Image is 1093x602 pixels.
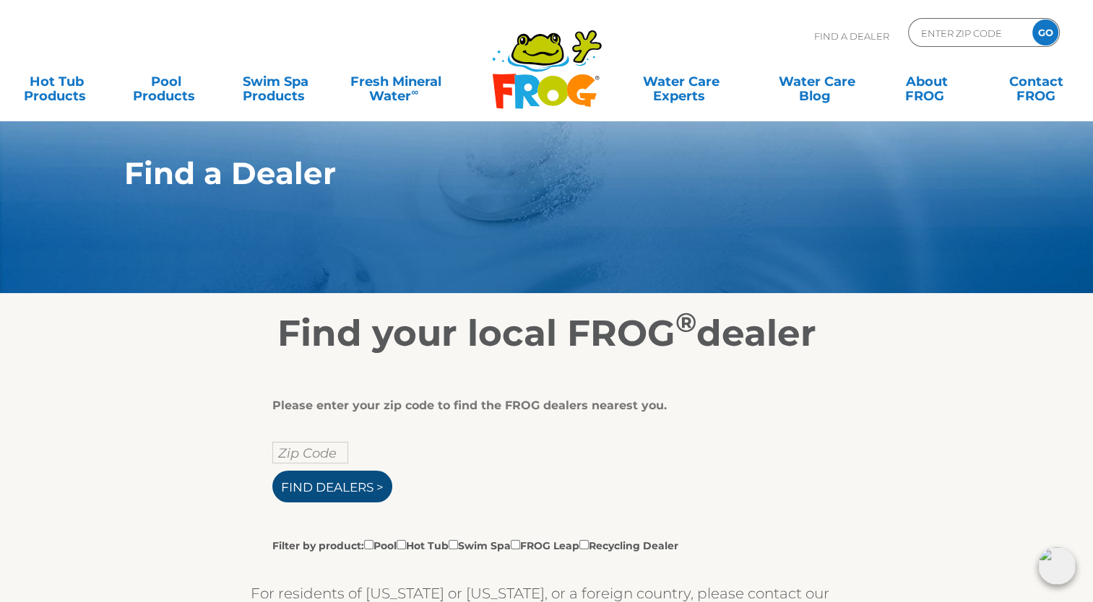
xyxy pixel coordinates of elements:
a: PoolProducts [124,67,209,96]
input: GO [1032,19,1058,45]
a: ContactFROG [993,67,1079,96]
input: Filter by product:PoolHot TubSwim SpaFROG LeapRecycling Dealer [579,540,589,549]
input: Find Dealers > [272,471,392,502]
a: Water CareExperts [612,67,750,96]
input: Filter by product:PoolHot TubSwim SpaFROG LeapRecycling Dealer [511,540,520,549]
a: Swim SpaProducts [233,67,319,96]
h1: Find a Dealer [124,156,902,191]
input: Filter by product:PoolHot TubSwim SpaFROG LeapRecycling Dealer [397,540,406,549]
input: Zip Code Form [920,22,1017,43]
a: Fresh MineralWater∞ [343,67,449,96]
h2: Find your local FROG dealer [103,312,991,355]
input: Filter by product:PoolHot TubSwim SpaFROG LeapRecycling Dealer [449,540,458,549]
a: Hot TubProducts [14,67,100,96]
p: Find A Dealer [814,18,889,54]
a: AboutFROG [884,67,969,96]
sup: ® [675,306,696,339]
sup: ∞ [411,86,418,97]
div: Please enter your zip code to find the FROG dealers nearest you. [272,398,811,413]
label: Filter by product: Pool Hot Tub Swim Spa FROG Leap Recycling Dealer [272,537,678,553]
a: Water CareBlog [774,67,860,96]
img: openIcon [1038,547,1076,585]
input: Filter by product:PoolHot TubSwim SpaFROG LeapRecycling Dealer [364,540,373,549]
